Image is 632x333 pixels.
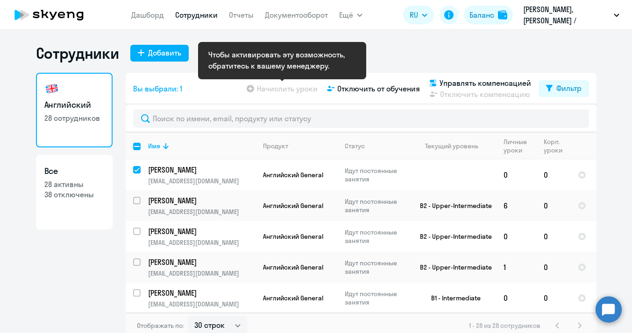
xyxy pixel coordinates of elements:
[345,290,409,306] p: Идут постоянные занятия
[496,252,536,283] td: 1
[409,221,496,252] td: B2 - Upper-Intermediate
[44,99,104,111] h3: Английский
[44,113,104,123] p: 28 сотрудников
[131,10,164,20] a: Дашборд
[148,226,254,236] p: [PERSON_NAME]
[44,81,59,96] img: english
[337,83,420,94] span: Отключить от обучения
[409,190,496,221] td: B2 - Upper-Intermediate
[148,288,255,298] a: [PERSON_NAME]
[175,10,218,20] a: Сотрудники
[544,138,570,154] div: Корп. уроки
[440,77,531,89] span: Управлять компенсацией
[536,190,570,221] td: 0
[263,142,337,150] div: Продукт
[263,171,323,179] span: Английский General
[425,142,478,150] div: Текущий уровень
[345,142,365,150] div: Статус
[339,6,362,24] button: Ещё
[544,138,564,154] div: Корп. уроки
[148,177,255,185] p: [EMAIL_ADDRESS][DOMAIN_NAME]
[133,83,182,94] span: Вы выбрали: 1
[148,257,255,267] a: [PERSON_NAME]
[36,73,113,147] a: Английский28 сотрудников
[536,252,570,283] td: 0
[536,221,570,252] td: 0
[148,288,254,298] p: [PERSON_NAME]
[265,10,328,20] a: Документооборот
[504,138,530,154] div: Личные уроки
[498,10,507,20] img: balance
[536,283,570,313] td: 0
[345,166,409,183] p: Идут постоянные занятия
[44,189,104,200] p: 38 отключены
[229,10,254,20] a: Отчеты
[263,294,323,302] span: Английский General
[36,155,113,229] a: Все28 активны38 отключены
[148,165,255,175] a: [PERSON_NAME]
[133,109,589,128] input: Поиск по имени, email, продукту или статусу
[208,49,356,71] div: Чтобы активировать эту возможность, обратитесь к вашему менеджеру.
[523,4,610,26] p: [PERSON_NAME], [PERSON_NAME] / YouHodler
[148,257,254,267] p: [PERSON_NAME]
[345,197,409,214] p: Идут постоянные занятия
[148,238,255,247] p: [EMAIL_ADDRESS][DOMAIN_NAME]
[137,321,184,330] span: Отображать по:
[44,165,104,177] h3: Все
[345,142,409,150] div: Статус
[148,208,255,216] p: [EMAIL_ADDRESS][DOMAIN_NAME]
[417,142,496,150] div: Текущий уровень
[148,195,255,206] a: [PERSON_NAME]
[409,283,496,313] td: B1 - Intermediate
[148,165,254,175] p: [PERSON_NAME]
[469,321,540,330] span: 1 - 28 из 28 сотрудников
[148,142,255,150] div: Имя
[148,300,255,308] p: [EMAIL_ADDRESS][DOMAIN_NAME]
[130,45,189,62] button: Добавить
[263,201,323,210] span: Английский General
[496,190,536,221] td: 6
[496,283,536,313] td: 0
[403,6,434,24] button: RU
[148,195,254,206] p: [PERSON_NAME]
[263,232,323,241] span: Английский General
[345,259,409,276] p: Идут постоянные занятия
[410,9,418,21] span: RU
[496,221,536,252] td: 0
[148,47,181,58] div: Добавить
[339,9,353,21] span: Ещё
[469,9,494,21] div: Баланс
[496,160,536,190] td: 0
[409,252,496,283] td: B2 - Upper-Intermediate
[556,83,582,94] div: Фильтр
[148,269,255,277] p: [EMAIL_ADDRESS][DOMAIN_NAME]
[148,142,160,150] div: Имя
[263,142,288,150] div: Продукт
[518,4,624,26] button: [PERSON_NAME], [PERSON_NAME] / YouHodler
[539,80,589,97] button: Фильтр
[36,44,119,62] h1: Сотрудники
[44,179,104,189] p: 28 активны
[464,6,513,24] button: Балансbalance
[263,263,323,271] span: Английский General
[504,138,536,154] div: Личные уроки
[148,226,255,236] a: [PERSON_NAME]
[536,160,570,190] td: 0
[345,228,409,245] p: Идут постоянные занятия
